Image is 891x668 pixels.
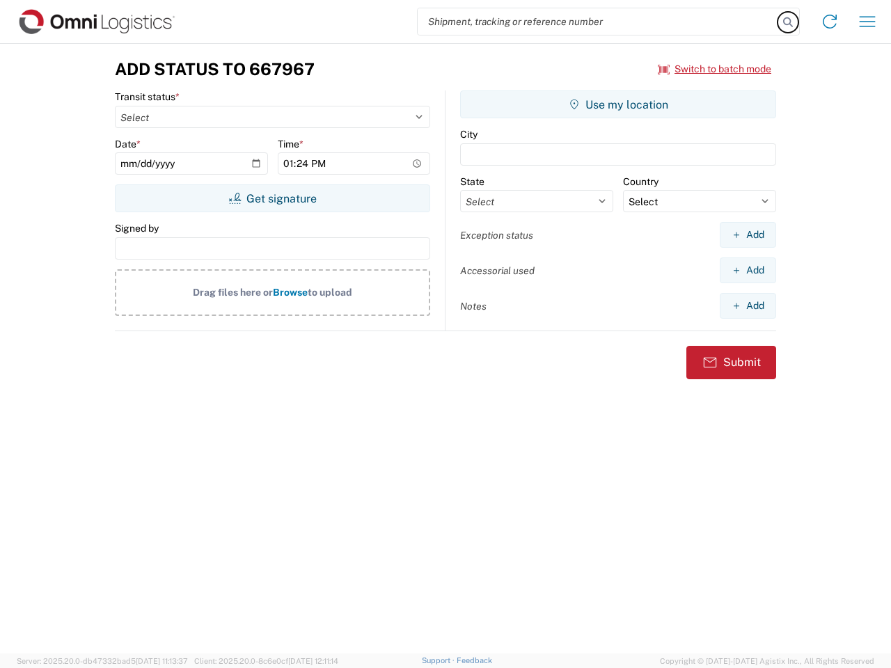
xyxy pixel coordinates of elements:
[278,138,303,150] label: Time
[660,655,874,667] span: Copyright © [DATE]-[DATE] Agistix Inc., All Rights Reserved
[686,346,776,379] button: Submit
[288,657,338,665] span: [DATE] 12:11:14
[418,8,778,35] input: Shipment, tracking or reference number
[194,657,338,665] span: Client: 2025.20.0-8c6e0cf
[460,264,535,277] label: Accessorial used
[658,58,771,81] button: Switch to batch mode
[115,90,180,103] label: Transit status
[623,175,659,188] label: Country
[115,184,430,212] button: Get signature
[115,222,159,234] label: Signed by
[460,229,533,241] label: Exception status
[460,175,484,188] label: State
[422,656,457,665] a: Support
[17,657,188,665] span: Server: 2025.20.0-db47332bad5
[115,59,315,79] h3: Add Status to 667967
[136,657,188,665] span: [DATE] 11:13:37
[193,287,273,298] span: Drag files here or
[460,128,478,141] label: City
[720,222,776,248] button: Add
[457,656,492,665] a: Feedback
[308,287,352,298] span: to upload
[460,300,487,312] label: Notes
[273,287,308,298] span: Browse
[460,90,776,118] button: Use my location
[115,138,141,150] label: Date
[720,257,776,283] button: Add
[720,293,776,319] button: Add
